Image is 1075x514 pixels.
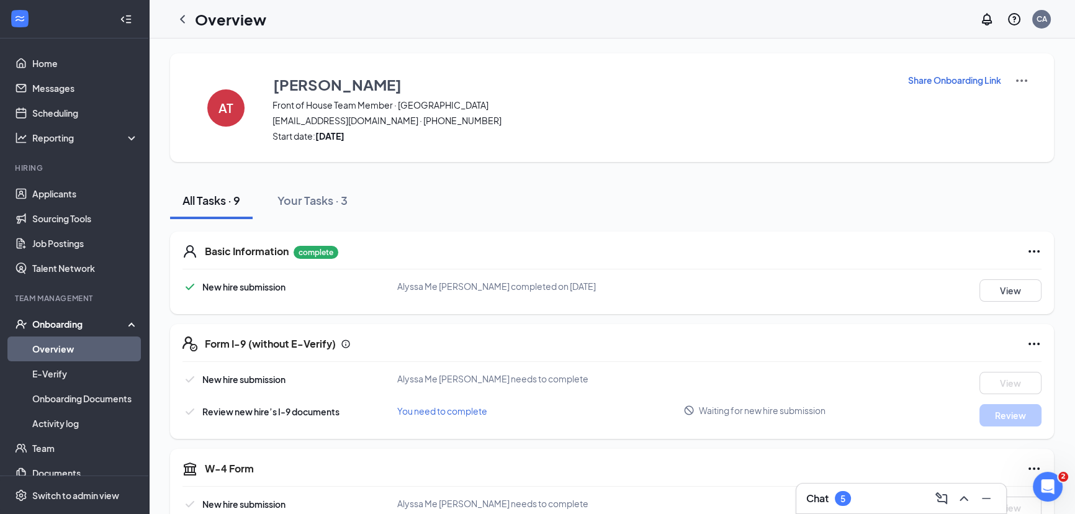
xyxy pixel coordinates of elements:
[1033,472,1063,502] iframe: Intercom live chat
[15,489,27,502] svg: Settings
[32,489,119,502] div: Switch to admin view
[202,498,286,510] span: New hire submission
[840,494,845,504] div: 5
[32,361,138,386] a: E-Verify
[182,404,197,419] svg: Checkmark
[32,76,138,101] a: Messages
[32,318,128,330] div: Onboarding
[932,489,951,508] button: ComposeMessage
[32,411,138,436] a: Activity log
[32,461,138,485] a: Documents
[15,132,27,144] svg: Analysis
[908,74,1001,86] p: Share Onboarding Link
[218,104,233,112] h4: AT
[205,245,289,258] h5: Basic Information
[979,491,994,506] svg: Minimize
[15,293,136,304] div: Team Management
[15,318,27,330] svg: UserCheck
[182,244,197,259] svg: User
[979,372,1041,394] button: View
[979,279,1041,302] button: View
[397,405,487,417] span: You need to complete
[32,132,139,144] div: Reporting
[202,374,286,385] span: New hire submission
[341,339,351,349] svg: Info
[272,73,892,96] button: [PERSON_NAME]
[195,9,266,30] h1: Overview
[277,192,348,208] div: Your Tasks · 3
[205,462,254,476] h5: W-4 Form
[120,13,132,25] svg: Collapse
[32,336,138,361] a: Overview
[182,336,197,351] svg: FormI9EVerifyIcon
[683,405,695,416] svg: Blocked
[1027,336,1041,351] svg: Ellipses
[979,404,1041,426] button: Review
[806,492,829,505] h3: Chat
[182,461,197,476] svg: TaxGovernmentIcon
[205,337,336,351] h5: Form I-9 (without E-Verify)
[294,246,338,259] p: complete
[195,73,257,142] button: AT
[397,281,596,292] span: Alyssa Me [PERSON_NAME] completed on [DATE]
[956,491,971,506] svg: ChevronUp
[315,130,344,142] strong: [DATE]
[175,12,190,27] svg: ChevronLeft
[934,491,949,506] svg: ComposeMessage
[14,12,26,25] svg: WorkstreamLogo
[272,99,892,111] span: Front of House Team Member · [GEOGRAPHIC_DATA]
[1037,14,1047,24] div: CA
[397,373,588,384] span: Alyssa Me [PERSON_NAME] needs to complete
[32,181,138,206] a: Applicants
[273,74,402,95] h3: [PERSON_NAME]
[32,256,138,281] a: Talent Network
[15,163,136,173] div: Hiring
[182,372,197,387] svg: Checkmark
[182,279,197,294] svg: Checkmark
[1027,244,1041,259] svg: Ellipses
[182,497,197,512] svg: Checkmark
[1007,12,1022,27] svg: QuestionInfo
[1014,73,1029,88] img: More Actions
[32,51,138,76] a: Home
[182,192,240,208] div: All Tasks · 9
[1027,461,1041,476] svg: Ellipses
[32,231,138,256] a: Job Postings
[397,498,588,509] span: Alyssa Me [PERSON_NAME] needs to complete
[32,386,138,411] a: Onboarding Documents
[32,436,138,461] a: Team
[907,73,1002,87] button: Share Onboarding Link
[32,101,138,125] a: Scheduling
[979,12,994,27] svg: Notifications
[202,406,340,417] span: Review new hire’s I-9 documents
[976,489,996,508] button: Minimize
[272,130,892,142] span: Start date:
[32,206,138,231] a: Sourcing Tools
[202,281,286,292] span: New hire submission
[272,114,892,127] span: [EMAIL_ADDRESS][DOMAIN_NAME] · [PHONE_NUMBER]
[699,404,825,417] span: Waiting for new hire submission
[1058,472,1068,482] span: 2
[954,489,974,508] button: ChevronUp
